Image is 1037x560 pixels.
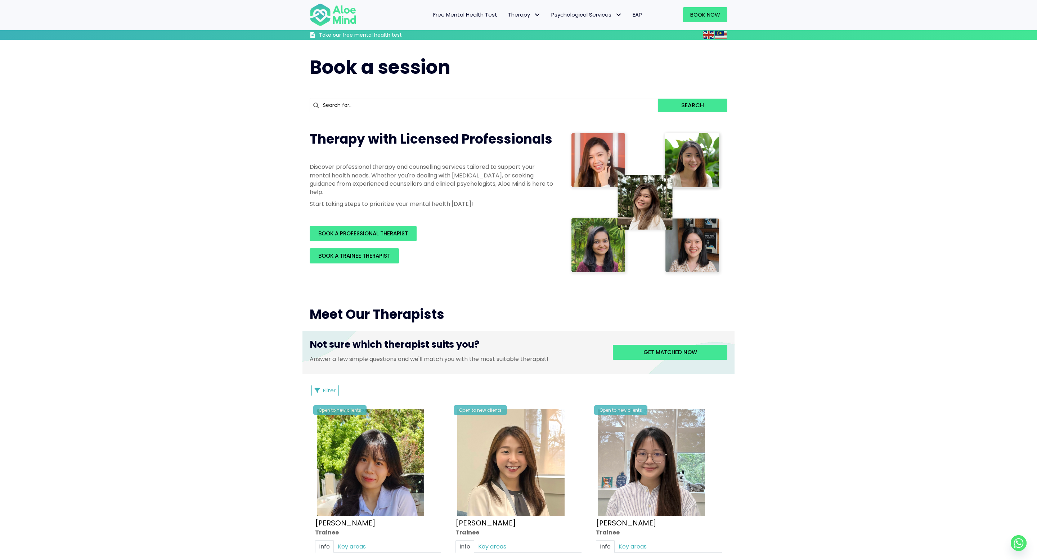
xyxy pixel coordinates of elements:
a: Key areas [474,540,510,553]
p: Discover professional therapy and counselling services tailored to support your mental health nee... [310,163,555,196]
span: Book Now [690,11,720,18]
img: en [703,31,714,39]
a: [PERSON_NAME] [455,518,516,528]
button: Filter Listings [311,385,339,396]
a: [PERSON_NAME] [315,518,376,528]
a: BOOK A PROFESSIONAL THERAPIST [310,226,417,241]
span: Free Mental Health Test [433,11,497,18]
img: IMG_1660 – Tracy Kwah [457,409,565,516]
a: Get matched now [613,345,727,360]
a: Info [315,540,334,553]
a: Whatsapp [1011,535,1027,551]
p: Answer a few simple questions and we'll match you with the most suitable therapist! [310,355,602,363]
span: Book a session [310,54,450,80]
div: Open to new clients [454,405,507,415]
input: Search for... [310,99,658,112]
a: Info [455,540,474,553]
a: Info [596,540,615,553]
a: Key areas [615,540,651,553]
span: BOOK A TRAINEE THERAPIST [318,252,390,259]
img: Therapist collage [569,130,723,276]
a: BOOK A TRAINEE THERAPIST [310,248,399,263]
img: IMG_3049 – Joanne Lee [598,409,705,516]
span: Meet Our Therapists [310,305,444,324]
span: EAP [633,11,642,18]
a: Psychological ServicesPsychological Services: submenu [546,7,627,22]
a: Take our free mental health test [310,32,440,40]
div: Trainee [315,528,441,536]
h3: Take our free mental health test [319,32,440,39]
a: Book Now [683,7,727,22]
a: Key areas [334,540,370,553]
span: Filter [323,387,336,394]
a: [PERSON_NAME] [596,518,656,528]
div: Trainee [596,528,722,536]
span: Get matched now [643,348,697,356]
span: Therapy with Licensed Professionals [310,130,552,148]
a: EAP [627,7,647,22]
span: Therapy: submenu [532,10,542,20]
span: Psychological Services: submenu [613,10,624,20]
img: Aloe mind Logo [310,3,356,27]
img: Aloe Mind Profile Pic – Christie Yong Kar Xin [317,409,424,516]
span: Therapy [508,11,540,18]
a: Free Mental Health Test [428,7,503,22]
div: Open to new clients [313,405,367,415]
a: Malay [715,31,727,39]
a: English [703,31,715,39]
button: Search [658,99,727,112]
img: ms [715,31,727,39]
a: TherapyTherapy: submenu [503,7,546,22]
h3: Not sure which therapist suits you? [310,338,602,354]
span: BOOK A PROFESSIONAL THERAPIST [318,230,408,237]
span: Psychological Services [551,11,622,18]
div: Open to new clients [594,405,647,415]
div: Trainee [455,528,582,536]
p: Start taking steps to prioritize your mental health [DATE]! [310,200,555,208]
nav: Menu [366,7,647,22]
